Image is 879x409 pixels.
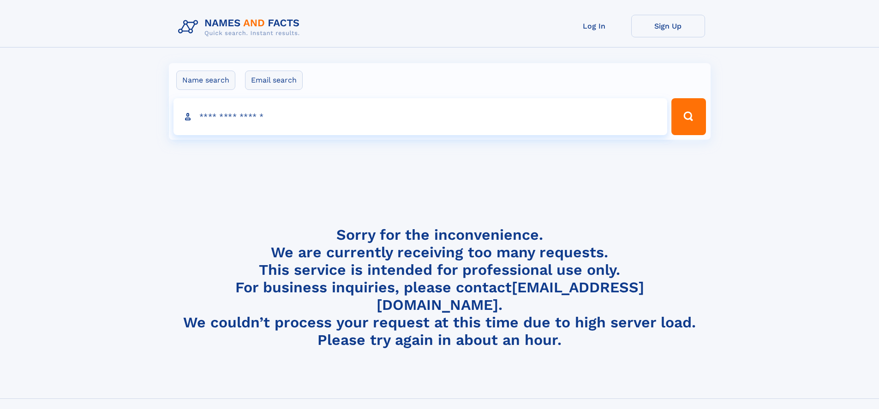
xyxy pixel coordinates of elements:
[631,15,705,37] a: Sign Up
[557,15,631,37] a: Log In
[173,98,668,135] input: search input
[245,71,303,90] label: Email search
[174,15,307,40] img: Logo Names and Facts
[377,279,644,314] a: [EMAIL_ADDRESS][DOMAIN_NAME]
[176,71,235,90] label: Name search
[174,226,705,349] h4: Sorry for the inconvenience. We are currently receiving too many requests. This service is intend...
[671,98,706,135] button: Search Button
